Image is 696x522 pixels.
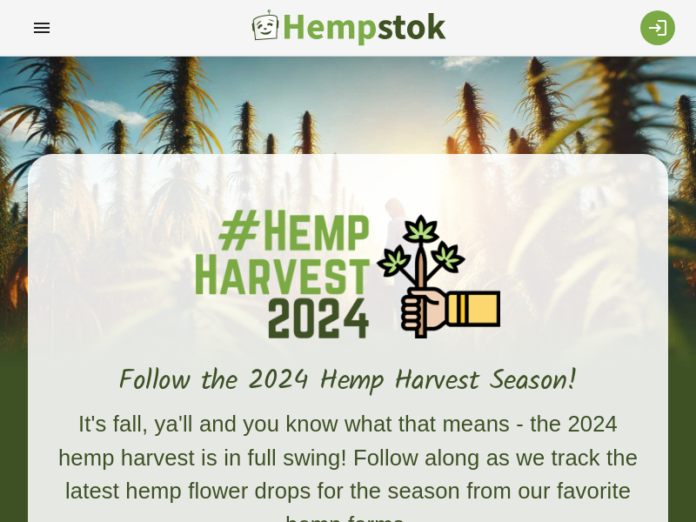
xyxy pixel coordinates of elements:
button: account of current user [21,7,63,49]
img: Hempstok Logo [251,9,446,47]
div: Login [640,10,675,45]
h1: Follow the 2024 Hemp Harvest Season! [49,365,647,398]
img: Hemp Harvest 2024 logo [196,210,500,338]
